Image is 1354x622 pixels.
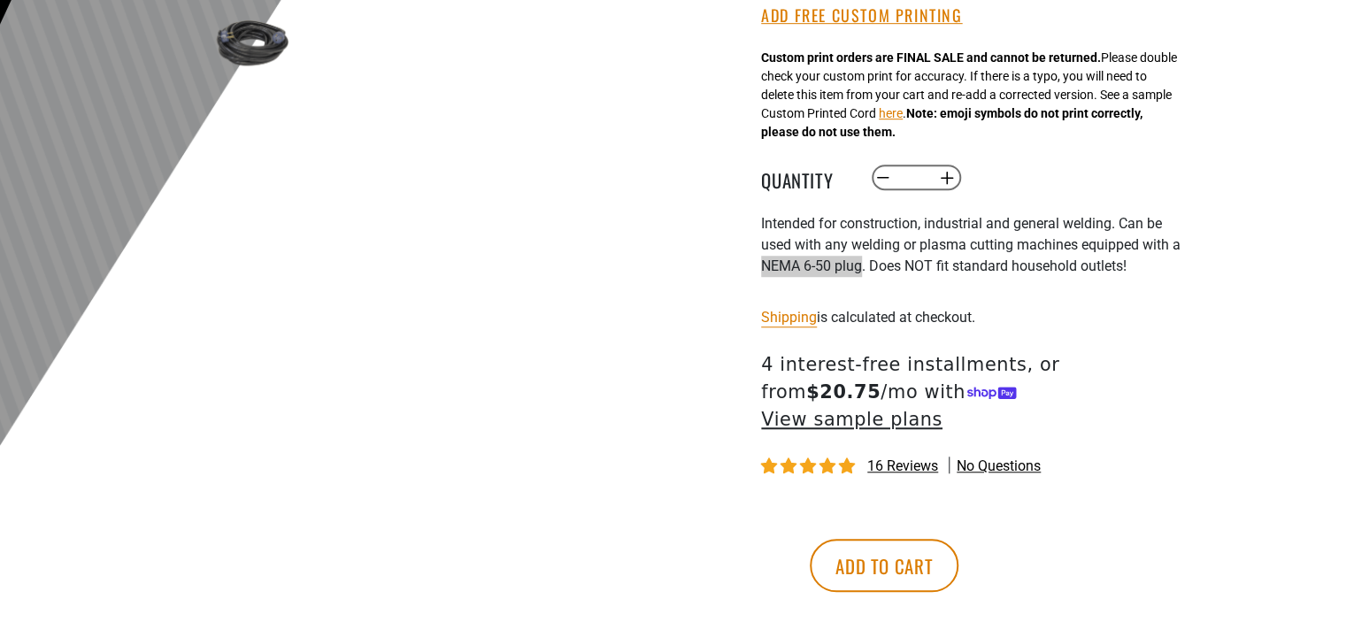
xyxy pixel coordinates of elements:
span: Intended for construction, industrial and general welding. Can be used with any welding or plasma... [761,215,1181,274]
label: Quantity [761,166,850,189]
img: black [198,9,301,77]
span: 5.00 stars [761,458,858,475]
span: 16 reviews [867,457,938,474]
strong: Custom print orders are FINAL SALE and cannot be returned. [761,50,1101,65]
span: No questions [957,457,1041,476]
div: is calculated at checkout. [761,305,1195,329]
strong: Note: emoji symbols do not print correctly, please do not use them. [761,106,1142,139]
button: Add Free Custom Printing [761,6,962,26]
button: Add to cart [810,539,958,592]
a: Shipping [761,309,817,326]
div: Please double check your custom print for accuracy. If there is a typo, you will need to delete t... [761,49,1177,142]
button: here [879,104,903,123]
